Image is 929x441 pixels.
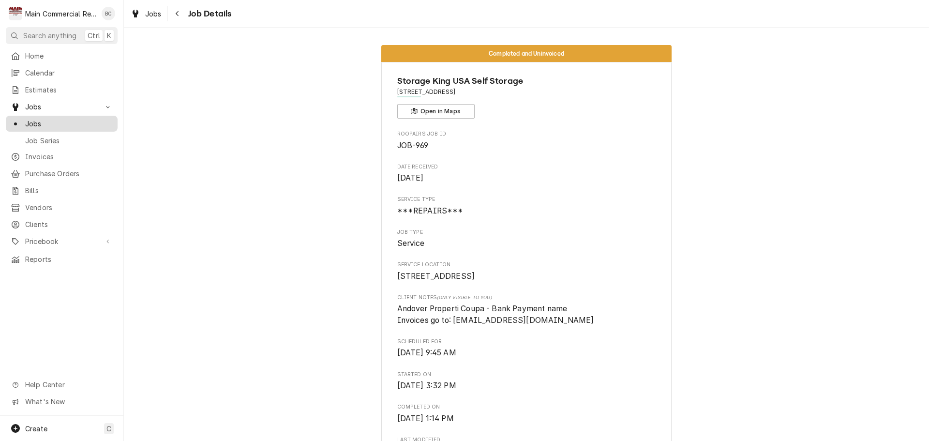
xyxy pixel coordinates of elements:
[25,152,113,162] span: Invoices
[397,347,656,359] span: Scheduled For
[397,130,656,138] span: Roopairs Job ID
[397,196,656,216] div: Service Type
[6,233,118,249] a: Go to Pricebook
[6,116,118,132] a: Jobs
[88,30,100,41] span: Ctrl
[397,371,656,379] span: Started On
[397,261,656,282] div: Service Location
[397,141,429,150] span: JOB-969
[397,303,656,326] span: [object Object]
[437,295,492,300] span: (Only Visible to You)
[106,424,111,434] span: C
[145,9,162,19] span: Jobs
[6,216,118,232] a: Clients
[397,338,656,346] span: Scheduled For
[23,30,76,41] span: Search anything
[25,380,112,390] span: Help Center
[25,68,113,78] span: Calendar
[397,172,656,184] span: Date Received
[6,377,118,393] a: Go to Help Center
[397,88,656,96] span: Address
[6,82,118,98] a: Estimates
[6,65,118,81] a: Calendar
[25,168,113,179] span: Purchase Orders
[127,6,165,22] a: Jobs
[397,261,656,269] span: Service Location
[397,104,475,119] button: Open in Maps
[25,396,112,407] span: What's New
[397,403,656,424] div: Completed On
[397,205,656,217] span: Service Type
[25,425,47,433] span: Create
[6,199,118,215] a: Vendors
[397,239,425,248] span: Service
[397,348,456,357] span: [DATE] 9:45 AM
[489,50,564,57] span: Completed and Uninvoiced
[397,272,475,281] span: [STREET_ADDRESS]
[25,254,113,264] span: Reports
[397,294,656,326] div: [object Object]
[6,133,118,149] a: Job Series
[6,251,118,267] a: Reports
[6,166,118,182] a: Purchase Orders
[397,380,656,392] span: Started On
[397,140,656,152] span: Roopairs Job ID
[381,45,672,62] div: Status
[397,414,454,423] span: [DATE] 1:14 PM
[397,163,656,184] div: Date Received
[397,228,656,236] span: Job Type
[25,185,113,196] span: Bills
[25,119,113,129] span: Jobs
[6,48,118,64] a: Home
[185,7,232,20] span: Job Details
[397,130,656,151] div: Roopairs Job ID
[25,136,113,146] span: Job Series
[107,30,111,41] span: K
[397,338,656,359] div: Scheduled For
[102,7,115,20] div: Bookkeeper Main Commercial's Avatar
[102,7,115,20] div: BC
[170,6,185,21] button: Navigate back
[397,403,656,411] span: Completed On
[25,236,98,246] span: Pricebook
[397,163,656,171] span: Date Received
[25,202,113,213] span: Vendors
[25,9,96,19] div: Main Commercial Refrigeration Service
[397,173,424,182] span: [DATE]
[25,219,113,229] span: Clients
[25,102,98,112] span: Jobs
[6,27,118,44] button: Search anythingCtrlK
[9,7,22,20] div: Main Commercial Refrigeration Service's Avatar
[397,371,656,392] div: Started On
[25,85,113,95] span: Estimates
[9,7,22,20] div: M
[397,381,456,390] span: [DATE] 3:32 PM
[397,228,656,249] div: Job Type
[6,99,118,115] a: Go to Jobs
[397,413,656,425] span: Completed On
[397,294,656,302] span: Client Notes
[397,271,656,282] span: Service Location
[397,75,656,119] div: Client Information
[397,75,656,88] span: Name
[397,196,656,203] span: Service Type
[397,238,656,249] span: Job Type
[6,394,118,410] a: Go to What's New
[25,51,113,61] span: Home
[6,149,118,165] a: Invoices
[6,182,118,198] a: Bills
[397,304,594,325] span: Andover Properti Coupa - Bank Payment name Invoices go to: [EMAIL_ADDRESS][DOMAIN_NAME]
